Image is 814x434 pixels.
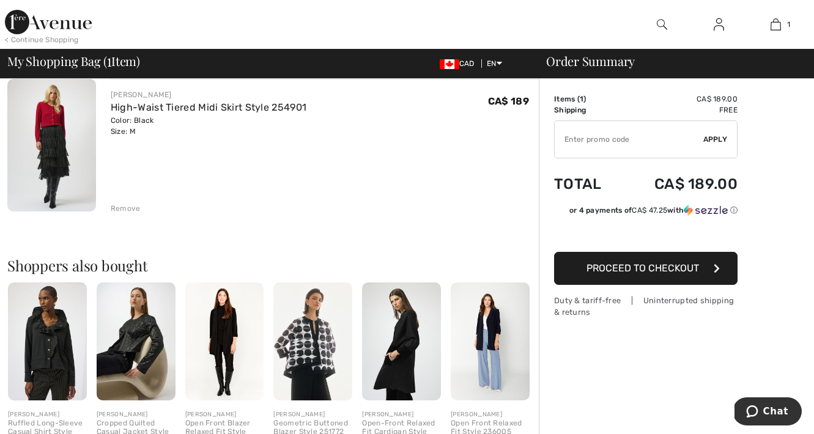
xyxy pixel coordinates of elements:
[273,282,352,400] img: Geometric Buttoned Blazer Style 251772
[787,19,790,30] span: 1
[7,79,96,211] img: High-Waist Tiered Midi Skirt Style 254901
[771,17,781,32] img: My Bag
[8,410,87,419] div: [PERSON_NAME]
[554,94,621,105] td: Items ( )
[185,282,264,400] img: Open Front Blazer Relaxed Fit Style 236005
[487,59,502,68] span: EN
[734,397,802,428] iframe: Opens a widget where you can chat to one of our agents
[488,95,529,107] span: CA$ 189
[554,295,738,318] div: Duty & tariff-free | Uninterrupted shipping & returns
[440,59,479,68] span: CAD
[621,163,738,205] td: CA$ 189.00
[273,410,352,419] div: [PERSON_NAME]
[97,282,176,400] img: Cropped Quilted Casual Jacket Style 254929
[704,17,734,32] a: Sign In
[185,410,264,419] div: [PERSON_NAME]
[569,205,738,216] div: or 4 payments of with
[7,258,539,273] h2: Shoppers also bought
[621,94,738,105] td: CA$ 189.00
[451,410,530,419] div: [PERSON_NAME]
[554,163,621,205] td: Total
[554,252,738,285] button: Proceed to Checkout
[621,105,738,116] td: Free
[7,55,140,67] span: My Shopping Bag ( Item)
[440,59,459,69] img: Canadian Dollar
[554,220,738,248] iframe: PayPal-paypal
[111,89,306,100] div: [PERSON_NAME]
[451,282,530,400] img: Open Front Relaxed Fit Style 236005
[714,17,724,32] img: My Info
[586,262,699,274] span: Proceed to Checkout
[111,203,141,214] div: Remove
[580,95,583,103] span: 1
[5,10,92,34] img: 1ère Avenue
[111,115,306,137] div: Color: Black Size: M
[554,105,621,116] td: Shipping
[8,282,87,400] img: Ruffled Long-Sleeve Casual Shirt Style 254042
[748,17,804,32] a: 1
[362,410,441,419] div: [PERSON_NAME]
[657,17,667,32] img: search the website
[111,101,306,113] a: High-Waist Tiered Midi Skirt Style 254901
[632,206,667,215] span: CA$ 47.25
[555,121,703,158] input: Promo code
[107,52,111,68] span: 1
[531,55,807,67] div: Order Summary
[5,34,79,45] div: < Continue Shopping
[362,282,441,400] img: Open-Front Relaxed Fit Cardigan Style 254040
[554,205,738,220] div: or 4 payments ofCA$ 47.25withSezzle Click to learn more about Sezzle
[684,205,728,216] img: Sezzle
[703,134,728,145] span: Apply
[97,410,176,419] div: [PERSON_NAME]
